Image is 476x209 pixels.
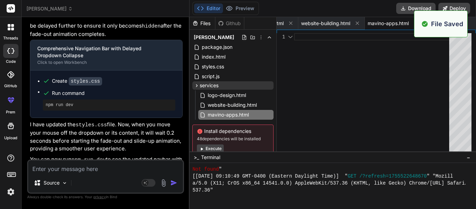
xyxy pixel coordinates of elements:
[301,20,350,27] span: website-building.html
[160,179,168,187] img: attachment
[93,195,106,199] span: privacy
[26,5,73,12] span: [PERSON_NAME]
[197,136,269,142] span: 48 dependencies will be installed
[52,77,102,85] div: Create
[223,3,257,13] button: Preview
[142,23,161,29] code: hidden
[421,19,428,29] img: alert
[201,72,220,81] span: script.js
[30,40,171,70] button: Comprehensive Navigation Bar with Delayed Dropdown CollapseClick to open Workbench
[194,34,234,41] span: [PERSON_NAME]
[207,101,258,109] span: website-building.html
[5,186,17,198] img: settings
[71,157,106,163] code: npm run dev
[201,62,225,71] span: styles.css
[200,82,218,89] span: services
[277,33,285,40] div: 1
[192,166,219,173] span: Not found
[4,135,17,141] label: Upload
[465,152,472,163] button: −
[27,194,184,200] p: Always double-check its answers. Your in Bind
[44,179,60,186] p: Source
[201,154,220,161] span: Terminal
[348,173,356,180] span: GET
[201,43,233,51] span: package.json
[4,83,17,89] label: GitHub
[192,187,213,194] span: 537.36"
[192,173,347,180] span: [[DATE] 09:10:49 GMT-0400 (Eastern Daylight Time)] "
[194,154,199,161] span: >_
[192,180,468,187] span: a/5.0 (X11; CrOS x86_64 14541.0.0) AppleWebKit/537.36 (KHTML, like Gecko) Chrome/[URL] Safari/
[6,109,15,115] label: prem
[215,20,244,27] div: Github
[396,3,436,14] button: Download
[197,144,224,153] button: Execute
[207,91,247,99] span: logo-design.html
[3,35,18,41] label: threads
[170,179,177,186] img: icon
[69,77,102,85] code: styles.css
[37,45,164,59] div: Comprehensive Navigation Bar with Delayed Dropdown Collapse
[431,19,463,29] p: File Saved
[30,121,183,153] p: I have updated the file. Now, when you move your mouse off the dropdown or its content, it will w...
[427,173,453,180] span: " "Mozill
[207,111,249,119] span: mavino-apps.html
[194,3,223,13] button: Editor
[219,166,222,173] span: "
[30,156,183,172] p: You can now run to see the updated navbar with the delayed dropdown collapse.
[368,20,409,27] span: mavino-apps.html
[46,102,172,108] pre: npm run dev
[467,154,470,161] span: −
[6,59,16,65] label: code
[190,20,215,27] div: Files
[438,3,470,14] button: Deploy
[37,60,164,65] div: Click to open Workbench
[62,180,68,186] img: Pick Models
[359,173,427,180] span: /?refresh=1755522648670
[197,128,269,135] span: Install dependencies
[201,53,226,61] span: index.html
[286,33,295,40] div: Click to collapse the range.
[76,122,107,128] code: styles.css
[52,90,175,97] span: Run command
